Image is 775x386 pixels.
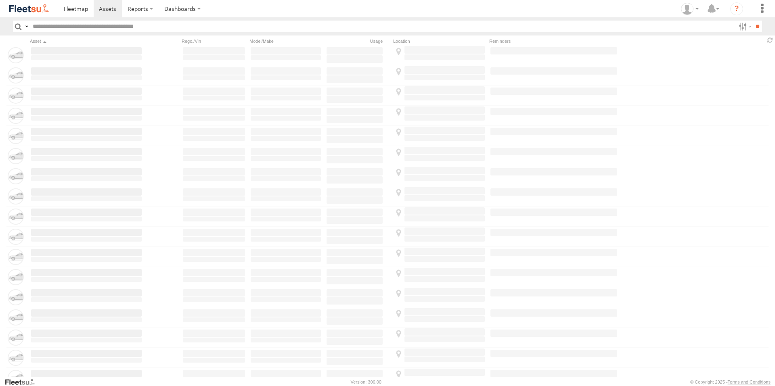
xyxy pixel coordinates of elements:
[351,380,381,384] div: Version: 306.00
[393,38,486,44] div: Location
[4,378,42,386] a: Visit our Website
[30,38,143,44] div: Click to Sort
[765,36,775,44] span: Refresh
[728,380,771,384] a: Terms and Conditions
[678,3,702,15] div: Wayne Betts
[730,2,743,15] i: ?
[23,21,30,32] label: Search Query
[690,380,771,384] div: © Copyright 2025 -
[735,21,753,32] label: Search Filter Options
[489,38,618,44] div: Reminders
[182,38,246,44] div: Rego./Vin
[325,38,390,44] div: Usage
[249,38,322,44] div: Model/Make
[8,3,50,14] img: fleetsu-logo-horizontal.svg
